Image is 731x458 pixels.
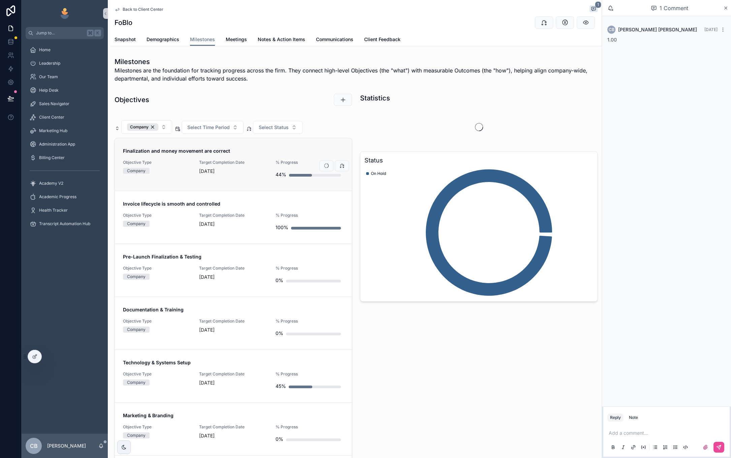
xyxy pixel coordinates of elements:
strong: Technology & Systems Setup [123,360,191,365]
div: 0% [276,327,283,340]
p: [DATE] [199,274,215,280]
span: Administration App [39,142,75,147]
span: Demographics [147,36,179,43]
div: 44% [276,168,286,181]
strong: Pre-Launch Finalization & Testing [123,254,201,259]
a: Help Desk [26,84,104,96]
h1: Statistics [360,93,390,103]
a: Home [26,44,104,56]
p: [DATE] [199,327,215,333]
span: Select Status [259,124,289,131]
span: Target Completion Date [199,266,267,271]
h1: FoBlo [115,18,132,27]
button: Select Button [253,121,303,134]
span: Leadership [39,61,60,66]
img: App logo [59,8,70,19]
span: Target Completion Date [199,371,267,377]
span: Objective Type [123,160,191,165]
a: Marketing Hub [26,125,104,137]
span: Snapshot [115,36,136,43]
span: Milestones are the foundation for tracking progress across the firm. They connect high-level Obje... [115,66,598,83]
button: 1 [590,5,598,13]
span: Academic Progress [39,194,76,200]
span: K [95,30,100,36]
span: Target Completion Date [199,213,267,218]
strong: Invoice lifecycle is smooth and controlled [123,201,220,207]
button: Reply [607,414,624,422]
a: Back to Client Center [115,7,163,12]
a: Documentation & TrainingObjective TypeCompanyTarget Completion Date[DATE]% Progress0% [115,297,352,349]
span: Sales Navigator [39,101,69,106]
span: Client Center [39,115,64,120]
span: % Progress [276,213,344,218]
span: Communications [316,36,353,43]
span: Notes & Action Items [258,36,305,43]
span: Milestones [190,36,215,43]
p: [DATE] [199,432,215,439]
a: Client Feedback [364,33,401,47]
strong: Documentation & Training [123,307,184,312]
div: Company [127,123,158,131]
div: 100% [276,221,288,234]
button: Unselect COMPANY [127,123,158,131]
div: Company [127,327,146,333]
div: Company [127,379,146,386]
a: Milestones [190,33,215,46]
div: Company [127,221,146,227]
span: Help Desk [39,88,59,93]
span: Meetings [226,36,247,43]
a: Academy V2 [26,177,104,189]
a: Academic Progress [26,191,104,203]
strong: Marketing & Branding [123,413,173,418]
a: Health Tracker [26,204,104,216]
a: Leadership [26,57,104,69]
div: Note [629,415,638,420]
a: Administration App [26,138,104,150]
span: 1 Comment [660,4,688,12]
span: 1 [595,1,601,8]
span: Target Completion Date [199,424,267,430]
div: Company [127,168,146,174]
a: Communications [316,33,353,47]
a: Client Center [26,111,104,123]
strong: Finalization and money movement are correct [123,148,230,154]
div: scrollable content [22,39,108,239]
span: % Progress [276,318,344,324]
a: Sales Navigator [26,98,104,110]
span: Our Team [39,74,58,80]
span: % Progress [276,160,344,165]
a: Notes & Action Items [258,33,305,47]
a: Marketing & BrandingObjective TypeCompanyTarget Completion Date[DATE]% Progress0% [115,402,352,455]
span: Billing Center [39,155,65,160]
span: Client Feedback [364,36,401,43]
p: [DATE] [199,168,215,175]
span: Health Tracker [39,208,68,213]
a: Finalization and money movement are correctObjective TypeCompanyTarget Completion Date[DATE]% Pro... [115,138,352,191]
h1: Objectives [115,95,149,104]
h3: Status [364,156,593,165]
div: Company [127,432,146,438]
a: Billing Center [26,152,104,164]
span: Back to Client Center [123,7,163,12]
span: CB [609,27,614,32]
button: Jump to...K [26,27,104,39]
p: [DATE] [199,379,215,386]
a: Our Team [26,71,104,83]
span: On Hold [371,171,386,176]
span: Marketing Hub [39,128,67,133]
a: Snapshot [115,33,136,47]
span: Select Time Period [187,124,230,131]
button: Select Button [121,120,172,134]
a: Meetings [226,33,247,47]
div: 45% [276,379,286,393]
div: Company [127,274,146,280]
div: 0% [276,432,283,446]
span: % Progress [276,424,344,430]
span: Target Completion Date [199,160,267,165]
span: 1.00 [607,37,617,42]
span: [DATE] [704,27,718,32]
span: % Progress [276,371,344,377]
div: chart [364,168,593,297]
span: Academy V2 [39,181,63,186]
h1: Milestones [115,57,598,66]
